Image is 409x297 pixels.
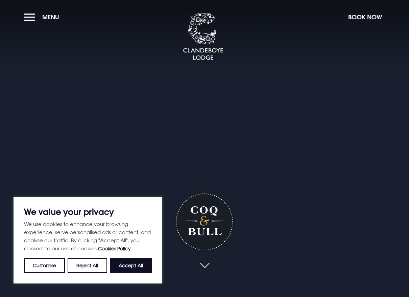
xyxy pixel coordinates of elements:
[183,13,223,61] img: Clandeboye Lodge
[24,220,152,253] p: We use cookies to enhance your browsing experience, serve personalised ads or content, and analys...
[345,10,385,24] button: Book Now
[24,208,152,216] p: We value your privacy
[24,258,65,273] button: Customise
[14,197,162,283] div: We value your privacy
[68,258,107,273] button: Reject All
[174,191,235,252] h1: Coq & Bull
[42,13,59,21] span: Menu
[98,246,131,251] a: Cookies Policy
[24,10,63,24] button: Menu
[110,258,152,273] button: Accept All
